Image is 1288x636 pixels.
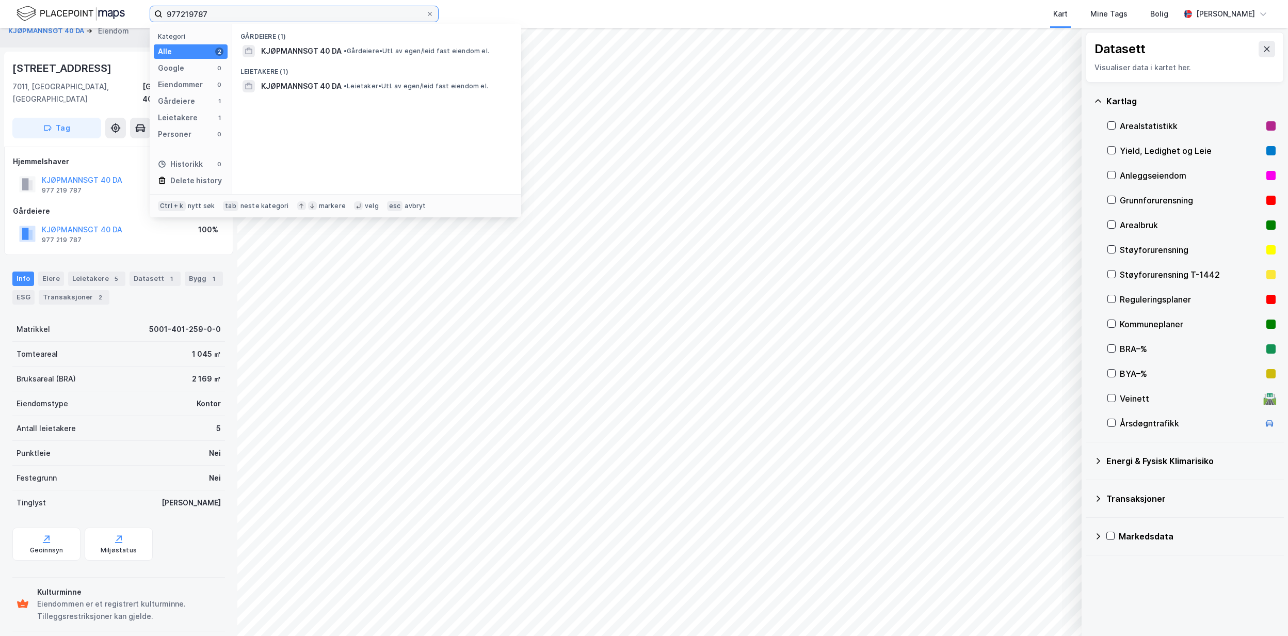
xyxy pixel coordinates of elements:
div: Festegrunn [17,472,57,484]
div: Kontrollprogram for chat [1236,586,1288,636]
div: Eiendommen er et registrert kulturminne. Tilleggsrestriksjoner kan gjelde. [37,598,221,623]
div: 1 [215,97,223,105]
div: Kart [1053,8,1068,20]
div: 7011, [GEOGRAPHIC_DATA], [GEOGRAPHIC_DATA] [12,81,142,105]
div: 5001-401-259-0-0 [149,323,221,336]
div: 0 [215,81,223,89]
div: BYA–% [1120,368,1262,380]
div: Nei [209,472,221,484]
img: logo.f888ab2527a4732fd821a326f86c7f29.svg [17,5,125,23]
iframe: Chat Widget [1236,586,1288,636]
div: Arealstatistikk [1120,120,1262,132]
div: markere [319,202,346,210]
div: Gårdeiere (1) [232,24,521,43]
div: [GEOGRAPHIC_DATA], 401/259 [142,81,225,105]
div: Kulturminne [37,586,221,598]
div: 1 [215,114,223,122]
div: 5 [111,274,121,284]
div: Tinglyst [17,497,46,509]
div: Delete history [170,174,222,187]
div: Hjemmelshaver [13,155,224,168]
div: Årsdøgntrafikk [1120,417,1259,430]
div: neste kategori [240,202,289,210]
div: ESG [12,290,35,305]
div: Bolig [1150,8,1168,20]
button: Tag [12,118,101,138]
div: velg [365,202,379,210]
div: Eiendommer [158,78,203,91]
span: • [344,82,347,90]
div: 1 [208,274,219,284]
div: Tomteareal [17,348,58,360]
div: Visualiser data i kartet her. [1094,61,1275,74]
div: esc [387,201,403,211]
div: Miljøstatus [101,546,137,554]
div: Eiendom [98,25,129,37]
div: Energi & Fysisk Klimarisiko [1106,455,1276,467]
div: Kartlag [1106,95,1276,107]
div: [PERSON_NAME] [162,497,221,509]
div: Bruksareal (BRA) [17,373,76,385]
div: Markedsdata [1119,530,1276,543]
div: Alle [158,45,172,58]
div: Eiere [38,272,64,286]
div: Google [158,62,184,74]
div: Historikk [158,158,203,170]
div: Veinett [1120,392,1259,405]
div: Antall leietakere [17,422,76,435]
div: Ctrl + k [158,201,186,211]
div: tab [223,201,238,211]
div: Eiendomstype [17,397,68,410]
div: nytt søk [188,202,215,210]
div: 0 [215,130,223,138]
div: 🛣️ [1263,392,1277,405]
div: Støyforurensning T-1442 [1120,268,1262,281]
div: Leietakere [158,112,198,124]
div: 1 [166,274,176,284]
div: Geoinnsyn [30,546,63,554]
span: KJØPMANNSGT 40 DA [261,80,342,92]
div: Transaksjoner [39,290,109,305]
div: Personer [158,128,191,140]
div: 1 045 ㎡ [192,348,221,360]
div: Anleggseiendom [1120,169,1262,182]
span: Leietaker • Utl. av egen/leid fast eiendom el. [344,82,488,90]
div: Matrikkel [17,323,50,336]
div: Kommuneplaner [1120,318,1262,330]
div: Reguleringsplaner [1120,293,1262,306]
div: Kontor [197,397,221,410]
button: KJØPMANNSGT 40 DA [8,26,86,36]
div: Kategori [158,33,228,40]
div: Arealbruk [1120,219,1262,231]
div: Støyforurensning [1120,244,1262,256]
div: Gårdeiere [13,205,224,217]
div: 5 [216,422,221,435]
div: Datasett [1094,41,1146,57]
div: Info [12,272,34,286]
div: 977 219 787 [42,186,82,195]
div: Datasett [130,272,181,286]
span: • [344,47,347,55]
div: BRA–% [1120,343,1262,355]
div: 2 169 ㎡ [192,373,221,385]
div: 100% [198,224,218,236]
div: Leietakere (1) [232,59,521,78]
div: Yield, Ledighet og Leie [1120,145,1262,157]
div: 977 219 787 [42,236,82,244]
div: avbryt [405,202,426,210]
div: [PERSON_NAME] [1196,8,1255,20]
span: KJØPMANNSGT 40 DA [261,45,342,57]
span: Gårdeiere • Utl. av egen/leid fast eiendom el. [344,47,489,55]
div: Grunnforurensning [1120,194,1262,206]
div: Mine Tags [1090,8,1128,20]
input: Søk på adresse, matrikkel, gårdeiere, leietakere eller personer [163,6,426,22]
div: [STREET_ADDRESS] [12,60,114,76]
div: 0 [215,64,223,72]
div: Punktleie [17,447,51,459]
div: 0 [215,160,223,168]
div: Transaksjoner [1106,492,1276,505]
div: 2 [95,292,105,303]
div: Bygg [185,272,223,286]
div: Leietakere [68,272,125,286]
div: Nei [209,447,221,459]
